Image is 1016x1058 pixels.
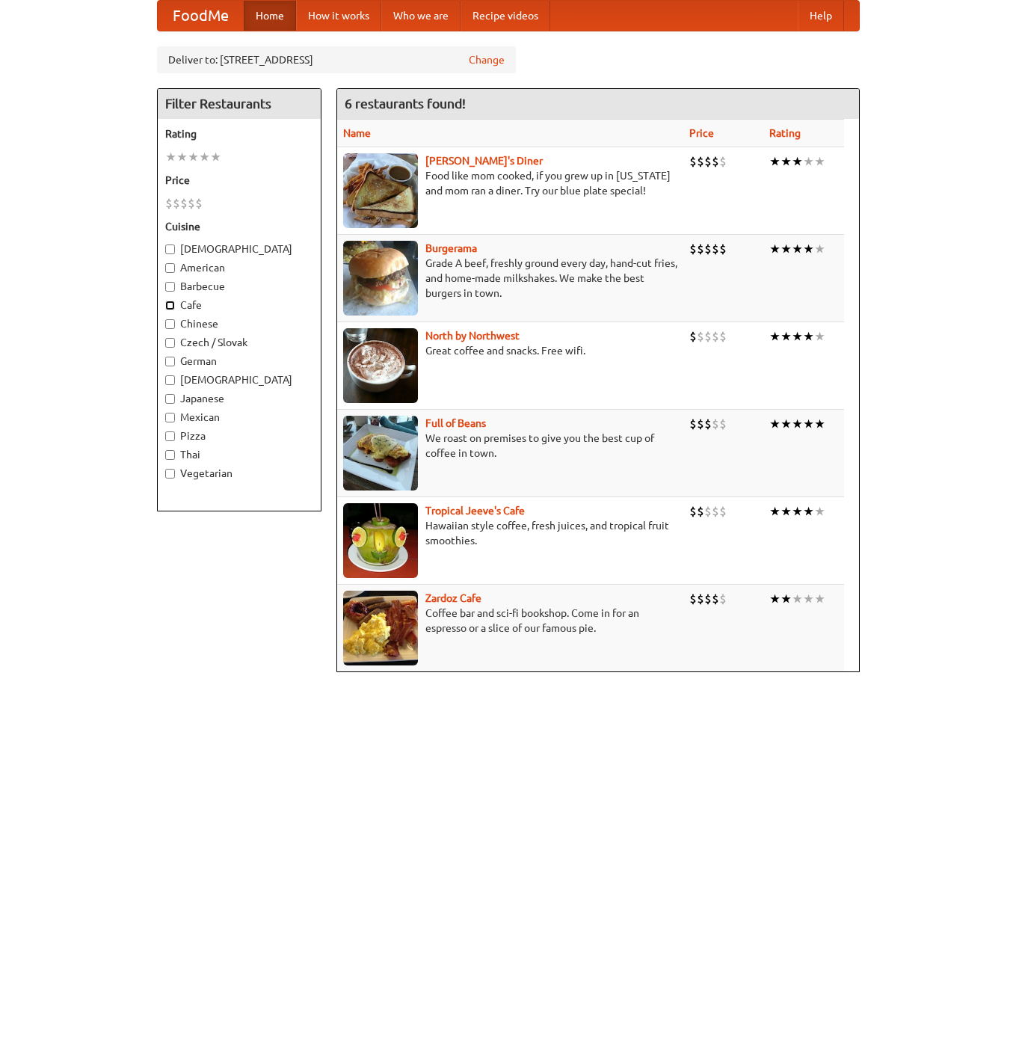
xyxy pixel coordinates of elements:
[345,96,466,111] ng-pluralize: 6 restaurants found!
[769,241,781,257] li: ★
[176,149,188,165] li: ★
[165,413,175,422] input: Mexican
[195,195,203,212] li: $
[719,328,727,345] li: $
[343,606,677,636] p: Coffee bar and sci-fi bookshop. Come in for an espresso or a slice of our famous pie.
[343,241,418,316] img: burgerama.jpg
[712,503,719,520] li: $
[781,591,792,607] li: ★
[704,328,712,345] li: $
[704,241,712,257] li: $
[165,195,173,212] li: $
[343,591,418,665] img: zardoz.jpg
[343,343,677,358] p: Great coffee and snacks. Free wifi.
[803,241,814,257] li: ★
[165,298,313,313] label: Cafe
[165,431,175,441] input: Pizza
[712,591,719,607] li: $
[425,592,481,604] a: Zardoz Cafe
[697,241,704,257] li: $
[769,127,801,139] a: Rating
[425,417,486,429] a: Full of Beans
[199,149,210,165] li: ★
[158,89,321,119] h4: Filter Restaurants
[188,195,195,212] li: $
[689,241,697,257] li: $
[689,503,697,520] li: $
[803,503,814,520] li: ★
[769,153,781,170] li: ★
[781,153,792,170] li: ★
[343,127,371,139] a: Name
[244,1,296,31] a: Home
[792,416,803,432] li: ★
[165,391,313,406] label: Japanese
[165,279,313,294] label: Barbecue
[719,503,727,520] li: $
[697,503,704,520] li: $
[803,416,814,432] li: ★
[781,503,792,520] li: ★
[798,1,844,31] a: Help
[803,153,814,170] li: ★
[769,503,781,520] li: ★
[792,241,803,257] li: ★
[803,328,814,345] li: ★
[343,328,418,403] img: north.jpg
[814,153,825,170] li: ★
[343,503,418,578] img: jeeves.jpg
[792,591,803,607] li: ★
[803,591,814,607] li: ★
[689,127,714,139] a: Price
[461,1,550,31] a: Recipe videos
[719,241,727,257] li: $
[425,505,525,517] a: Tropical Jeeve's Cafe
[165,466,313,481] label: Vegetarian
[689,416,697,432] li: $
[781,241,792,257] li: ★
[697,328,704,345] li: $
[165,410,313,425] label: Mexican
[343,153,418,228] img: sallys.jpg
[712,416,719,432] li: $
[165,263,175,273] input: American
[210,149,221,165] li: ★
[814,241,825,257] li: ★
[165,316,313,331] label: Chinese
[343,416,418,490] img: beans.jpg
[173,195,180,212] li: $
[425,155,543,167] a: [PERSON_NAME]'s Diner
[769,416,781,432] li: ★
[165,244,175,254] input: [DEMOGRAPHIC_DATA]
[343,256,677,301] p: Grade A beef, freshly ground every day, hand-cut fries, and home-made milkshakes. We make the bes...
[296,1,381,31] a: How it works
[781,328,792,345] li: ★
[704,153,712,170] li: $
[343,518,677,548] p: Hawaiian style coffee, fresh juices, and tropical fruit smoothies.
[165,357,175,366] input: German
[165,372,313,387] label: [DEMOGRAPHIC_DATA]
[712,241,719,257] li: $
[165,149,176,165] li: ★
[689,153,697,170] li: $
[697,416,704,432] li: $
[712,328,719,345] li: $
[814,328,825,345] li: ★
[157,46,516,73] div: Deliver to: [STREET_ADDRESS]
[792,503,803,520] li: ★
[165,338,175,348] input: Czech / Slovak
[188,149,199,165] li: ★
[165,447,313,462] label: Thai
[165,219,313,234] h5: Cuisine
[425,330,520,342] a: North by Northwest
[180,195,188,212] li: $
[697,591,704,607] li: $
[425,242,477,254] a: Burgerama
[689,328,697,345] li: $
[719,153,727,170] li: $
[792,328,803,345] li: ★
[814,416,825,432] li: ★
[719,591,727,607] li: $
